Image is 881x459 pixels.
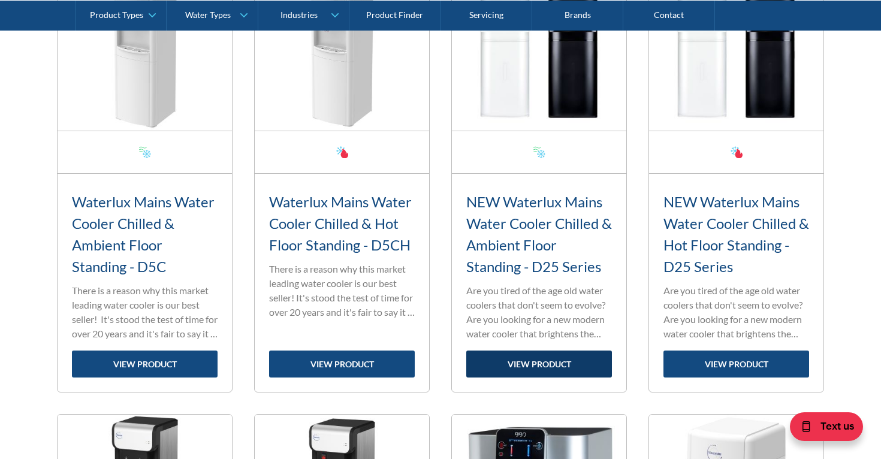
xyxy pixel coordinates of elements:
[663,283,809,341] p: Are you tired of the age old water coolers that don't seem to evolve? Are you looking for a new m...
[72,351,218,378] a: view product
[466,283,612,341] p: Are you tired of the age old water coolers that don't seem to evolve? Are you looking for a new m...
[185,10,231,20] div: Water Types
[663,191,809,277] h3: NEW Waterlux Mains Water Cooler Chilled & Hot Floor Standing - D25 Series
[280,10,318,20] div: Industries
[466,191,612,277] h3: NEW Waterlux Mains Water Cooler Chilled & Ambient Floor Standing - D25 Series
[90,10,143,20] div: Product Types
[466,351,612,378] a: view product
[72,191,218,277] h3: Waterlux Mains Water Cooler Chilled & Ambient Floor Standing - D5C
[269,262,415,319] p: There is a reason why this market leading water cooler is our best seller! It's stood the test of...
[761,399,881,459] iframe: podium webchat widget bubble
[663,351,809,378] a: view product
[72,283,218,341] p: There is a reason why this market leading water cooler is our best seller! It's stood the test of...
[269,351,415,378] a: view product
[269,191,415,256] h3: Waterlux Mains Water Cooler Chilled & Hot Floor Standing - D5CH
